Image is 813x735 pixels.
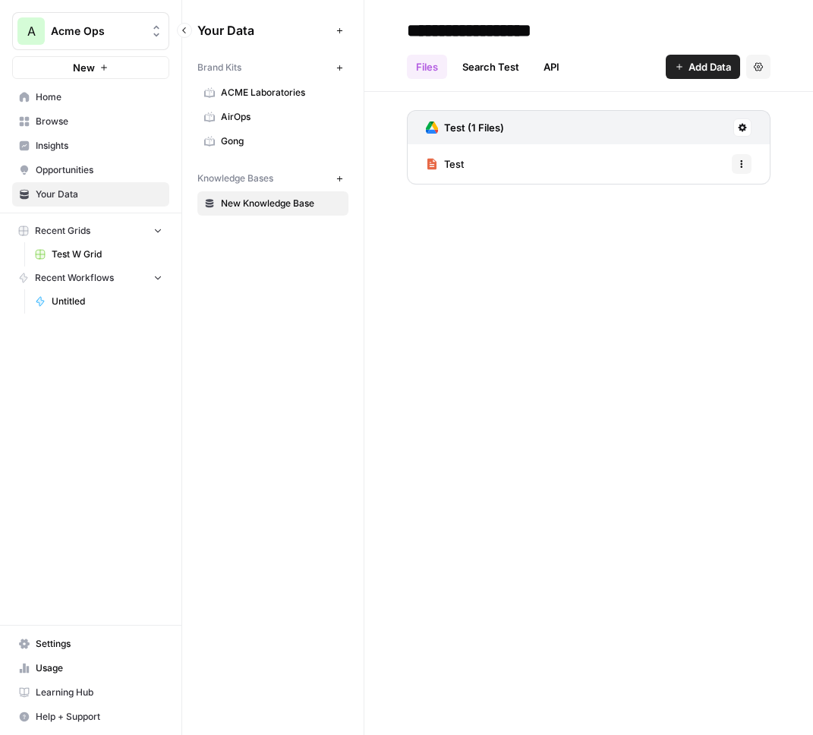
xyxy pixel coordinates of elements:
a: Test [426,144,464,184]
span: ACME Laboratories [221,86,342,99]
span: Acme Ops [51,24,143,39]
a: Files [407,55,447,79]
button: New [12,56,169,79]
a: Test (1 Files) [426,111,504,144]
span: A [27,22,36,40]
a: Untitled [28,289,169,314]
a: Test W Grid [28,242,169,267]
a: AirOps [197,105,348,129]
button: Workspace: Acme Ops [12,12,169,50]
h3: Test (1 Files) [444,120,504,135]
a: Insights [12,134,169,158]
span: Usage [36,661,162,675]
span: AirOps [221,110,342,124]
button: Add Data [666,55,740,79]
span: Recent Grids [35,224,90,238]
span: Insights [36,139,162,153]
span: Untitled [52,295,162,308]
span: Knowledge Bases [197,172,273,185]
span: Your Data [197,21,330,39]
span: Learning Hub [36,686,162,699]
a: Settings [12,632,169,656]
a: Browse [12,109,169,134]
a: Learning Hub [12,680,169,705]
a: API [534,55,569,79]
button: Recent Grids [12,219,169,242]
button: Help + Support [12,705,169,729]
a: Gong [197,129,348,153]
span: Your Data [36,188,162,201]
span: Help + Support [36,710,162,724]
a: Home [12,85,169,109]
span: Test W Grid [52,248,162,261]
span: New Knowledge Base [221,197,342,210]
span: Recent Workflows [35,271,114,285]
a: New Knowledge Base [197,191,348,216]
a: Your Data [12,182,169,207]
span: Add Data [689,59,731,74]
button: Recent Workflows [12,267,169,289]
span: Settings [36,637,162,651]
span: Gong [221,134,342,148]
span: New [73,60,95,75]
span: Home [36,90,162,104]
a: Search Test [453,55,528,79]
span: Browse [36,115,162,128]
a: Opportunities [12,158,169,182]
span: Opportunities [36,163,162,177]
a: Usage [12,656,169,680]
span: Brand Kits [197,61,241,74]
span: Test [444,156,464,172]
a: ACME Laboratories [197,80,348,105]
